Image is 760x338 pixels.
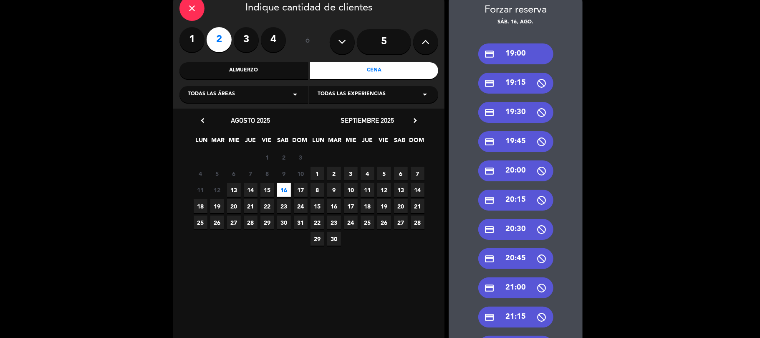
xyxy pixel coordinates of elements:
span: 8 [260,167,274,180]
span: 25 [194,216,207,229]
i: arrow_drop_down [290,89,300,99]
span: 9 [327,183,341,197]
span: SAB [276,135,290,149]
span: 26 [210,216,224,229]
span: agosto 2025 [231,116,270,125]
span: 30 [277,216,291,229]
span: 22 [260,199,274,213]
span: 12 [210,183,224,197]
span: LUN [312,135,326,149]
i: credit_card [485,283,495,293]
span: 27 [227,216,241,229]
span: 4 [361,167,374,180]
span: 10 [344,183,358,197]
span: 14 [244,183,258,197]
span: 18 [361,199,374,213]
i: credit_card [485,49,495,59]
span: DOM [409,135,423,149]
div: 19:15 [478,73,553,94]
span: VIE [260,135,274,149]
span: 21 [411,199,424,213]
div: Cena [310,62,439,79]
span: 3 [294,150,308,164]
label: 1 [179,27,205,52]
span: Todas las áreas [188,90,235,99]
span: 5 [210,167,224,180]
span: MIE [227,135,241,149]
span: 11 [194,183,207,197]
i: credit_card [485,195,495,206]
span: JUE [361,135,374,149]
i: credit_card [485,254,495,264]
div: 19:00 [478,43,553,64]
span: 7 [244,167,258,180]
span: 2 [327,167,341,180]
div: 19:45 [478,131,553,152]
div: 21:00 [478,277,553,298]
span: MIE [344,135,358,149]
i: credit_card [485,137,495,147]
span: 4 [194,167,207,180]
i: arrow_drop_down [420,89,430,99]
span: 7 [411,167,424,180]
span: 14 [411,183,424,197]
i: chevron_left [198,116,207,125]
label: 4 [261,27,286,52]
span: 16 [277,183,291,197]
div: sáb. 16, ago. [449,18,583,27]
i: credit_card [485,312,495,323]
span: LUN [195,135,209,149]
span: 1 [311,167,324,180]
i: close [187,3,197,13]
div: 21:15 [478,307,553,328]
span: 28 [244,216,258,229]
span: 16 [327,199,341,213]
span: JUE [244,135,258,149]
div: 20:45 [478,248,553,269]
span: 17 [294,183,308,197]
div: 20:00 [478,160,553,181]
span: 18 [194,199,207,213]
div: 19:30 [478,102,553,123]
label: 3 [234,27,259,52]
span: 2 [277,150,291,164]
span: 30 [327,232,341,246]
label: 2 [207,27,232,52]
i: credit_card [485,166,495,176]
div: Forzar reserva [449,2,583,18]
span: MAR [211,135,225,149]
span: septiembre 2025 [341,116,394,125]
span: 6 [227,167,241,180]
span: Todas las experiencias [318,90,386,99]
span: VIE [377,135,391,149]
span: 10 [294,167,308,180]
span: 3 [344,167,358,180]
div: ó [294,27,321,56]
div: 20:30 [478,219,553,240]
span: 26 [377,216,391,229]
span: 23 [327,216,341,229]
span: 17 [344,199,358,213]
span: 31 [294,216,308,229]
span: 12 [377,183,391,197]
span: 28 [411,216,424,229]
span: 25 [361,216,374,229]
span: 15 [311,199,324,213]
span: 9 [277,167,291,180]
span: 20 [394,199,408,213]
span: 21 [244,199,258,213]
span: 24 [294,199,308,213]
span: 6 [394,167,408,180]
span: 24 [344,216,358,229]
div: 20:15 [478,190,553,211]
i: credit_card [485,224,495,235]
span: 8 [311,183,324,197]
span: SAB [393,135,407,149]
i: credit_card [485,78,495,89]
div: Almuerzo [179,62,308,79]
span: 27 [394,216,408,229]
span: DOM [293,135,306,149]
span: 11 [361,183,374,197]
span: 29 [260,216,274,229]
span: 13 [227,183,241,197]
